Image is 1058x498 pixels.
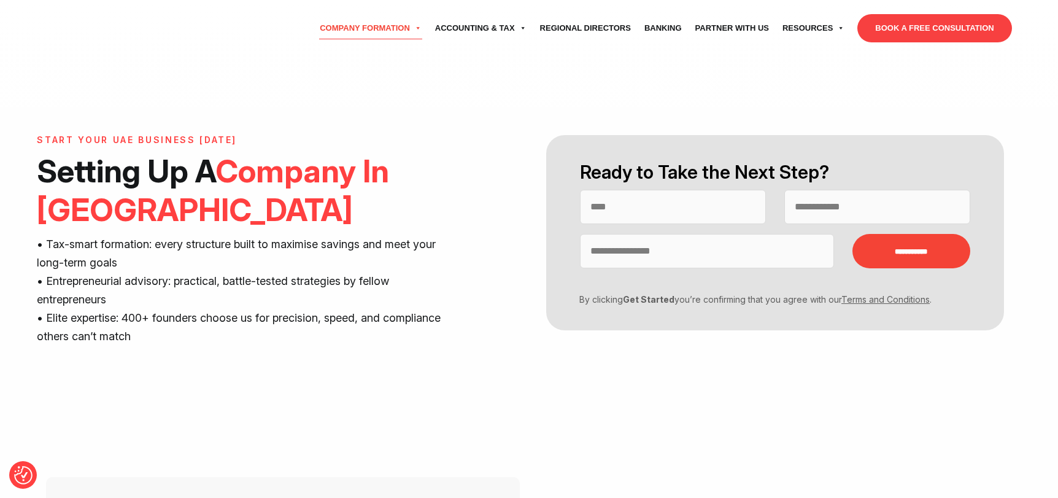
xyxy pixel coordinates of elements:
form: Contact form [529,135,1021,330]
h1: Setting Up A [37,152,460,229]
a: Banking [638,11,689,45]
button: Consent Preferences [14,466,33,484]
a: Company Formation [313,11,428,45]
p: • Tax-smart formation: every structure built to maximise savings and meet your long-term goals • ... [37,235,460,345]
a: Regional Directors [533,11,638,45]
a: Accounting & Tax [428,11,533,45]
a: Resources [776,11,851,45]
p: By clicking you’re confirming that you agree with our . [571,293,961,306]
a: Terms and Conditions [841,294,930,305]
a: BOOK A FREE CONSULTATION [857,14,1011,42]
h2: Ready to Take the Next Step? [580,160,970,185]
h6: Start Your UAE Business [DATE] [37,135,460,146]
img: svg+xml;nitro-empty-id=MTYwOjExNQ==-1;base64,PHN2ZyB2aWV3Qm94PSIwIDAgNzU4IDI1MSIgd2lkdGg9Ijc1OCIg... [46,13,138,44]
strong: Get Started [623,294,674,305]
a: Partner with Us [689,11,776,45]
img: Revisit consent button [14,466,33,484]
